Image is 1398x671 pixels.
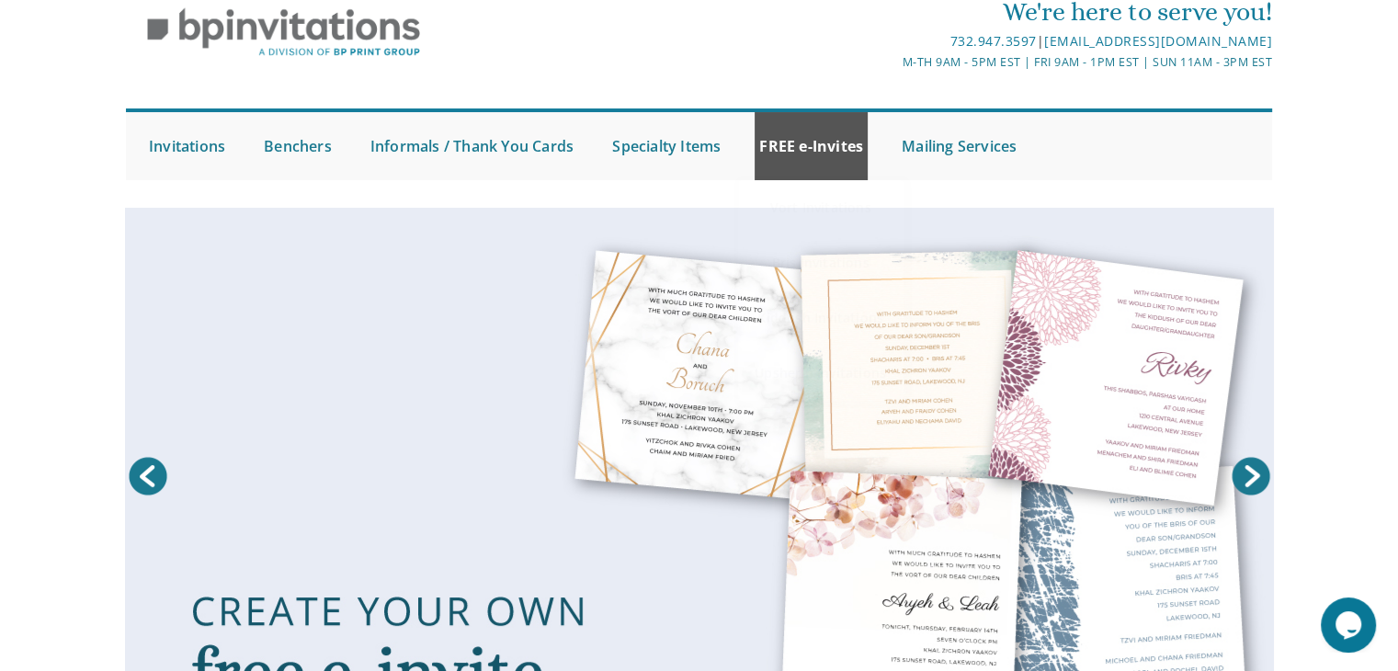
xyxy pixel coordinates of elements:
a: Next [1228,453,1274,499]
a: 732.947.3597 [949,32,1036,50]
a: Bris Invitations [738,235,904,290]
a: Prev [125,453,171,499]
a: Kiddush Invitations [738,290,904,346]
a: Specialty Items [608,112,725,180]
a: Benchers [259,112,336,180]
a: Upsherin Invitations [738,346,904,401]
a: FREE e-Invites [755,112,868,180]
div: | [509,30,1272,52]
div: M-Th 9am - 5pm EST | Fri 9am - 1pm EST | Sun 11am - 3pm EST [509,52,1272,72]
a: Informals / Thank You Cards [366,112,578,180]
iframe: chat widget [1321,597,1380,653]
a: Mailing Services [897,112,1021,180]
a: [EMAIL_ADDRESS][DOMAIN_NAME] [1044,32,1272,50]
a: Invitations [144,112,230,180]
a: Vort Invitations [738,180,904,235]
